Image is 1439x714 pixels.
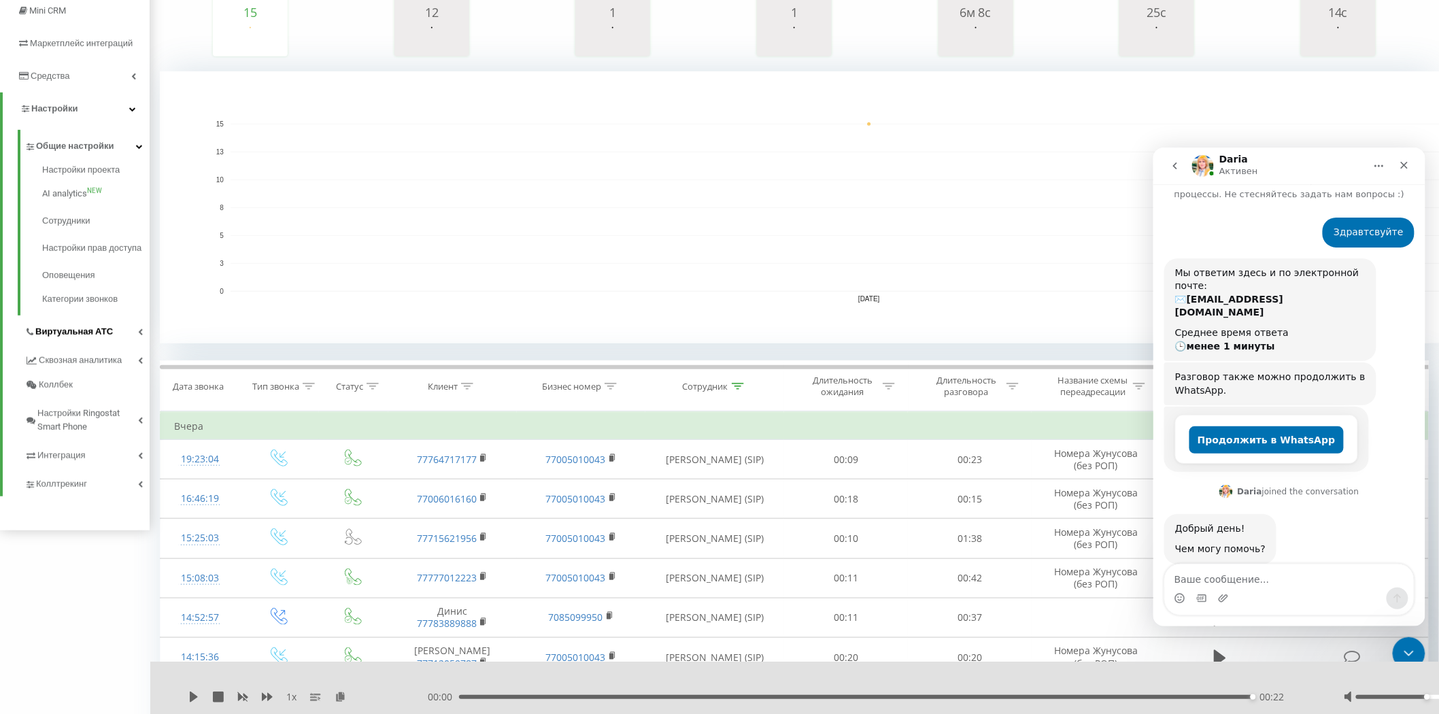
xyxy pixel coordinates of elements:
td: 00:37 [908,598,1032,637]
div: 14с [1304,5,1372,19]
div: Клиент [428,381,458,392]
a: 7085099950 [549,611,603,624]
text: 0 [220,288,224,295]
td: [PERSON_NAME] (SIP) [645,638,784,677]
div: Статус [336,381,363,392]
a: Интеграция [24,439,150,468]
a: Сквозная аналитика [24,344,150,373]
svg: A chart. [1123,19,1191,60]
span: Средства [31,71,70,81]
div: Бизнес номер [542,381,601,392]
td: Динис [388,598,517,637]
td: 00:18 [784,479,908,519]
div: 25с [1123,5,1191,19]
a: 77005010043 [546,492,606,505]
a: Коллтрекинг [24,468,150,496]
td: 00:20 [784,638,908,677]
a: Сотрудники [42,207,150,235]
text: 8 [220,204,224,211]
a: Настройки прав доступа [42,235,150,262]
td: 00:42 [908,558,1032,598]
a: 77783889888 [417,617,477,630]
td: Номера Жунусова (без РОП) [1032,440,1160,479]
a: Настройки проекта [42,163,150,180]
iframe: Intercom live chat [1393,637,1425,670]
td: [PERSON_NAME] (SIP) [645,440,784,479]
div: Длительность разговора [930,375,1003,398]
svg: A chart. [942,19,1010,60]
div: 15 [216,5,284,19]
svg: A chart. [216,19,284,60]
a: 77764717177 [417,453,477,466]
div: Название схемы переадресации [1057,375,1130,398]
text: 15 [216,120,224,128]
text: [DATE] [858,296,880,303]
div: 1 [760,5,828,19]
text: 5 [220,232,224,239]
a: Коллбек [24,373,150,397]
div: Дата звонка [173,381,224,392]
span: 1 x [286,690,297,704]
td: [PERSON_NAME] [388,638,517,677]
td: 00:23 [908,440,1032,479]
span: Коллтрекинг [36,477,87,491]
span: Общие настройки [36,139,114,153]
a: 77005010043 [546,651,606,664]
div: 15:08:03 [174,565,226,592]
td: [PERSON_NAME] (SIP) [645,558,784,598]
svg: A chart. [760,19,828,60]
svg: A chart. [579,19,647,60]
td: Номера Жунусова (без РОП) [1032,479,1160,519]
span: Настройки [31,103,78,114]
span: Настройки прав доступа [42,241,141,255]
td: 00:15 [908,479,1032,519]
div: 6м 8с [942,5,1010,19]
span: 00:22 [1259,690,1284,704]
span: Настройки Ringostat Smart Phone [37,407,138,434]
td: Вчера [160,413,1429,440]
text: 13 [216,148,224,156]
span: Оповещения [42,269,95,282]
div: Accessibility label [1251,694,1256,700]
td: 00:09 [784,440,908,479]
td: 00:20 [908,638,1032,677]
svg: A chart. [398,19,466,60]
span: 00:00 [428,690,459,704]
span: Виртуальная АТС [35,325,113,339]
div: 15:25:03 [174,525,226,551]
a: 77715621956 [417,532,477,545]
td: Номера Жунусова (без РОП) [1032,519,1160,558]
div: 1 [579,5,647,19]
div: Длительность ожидания [807,375,879,398]
td: Номера Жунусова (без РОП) [1032,638,1160,677]
iframe: Intercom live chat [1153,148,1425,626]
a: 77712059787 [417,657,477,670]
